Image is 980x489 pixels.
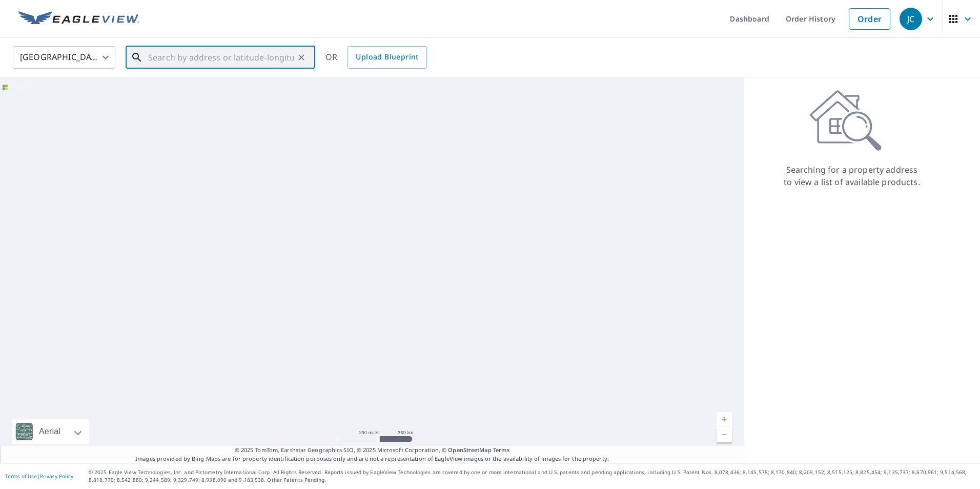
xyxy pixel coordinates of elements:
[5,473,37,480] a: Terms of Use
[348,46,426,69] a: Upload Blueprint
[783,164,921,188] p: Searching for a property address to view a list of available products.
[717,412,732,427] a: Current Level 5, Zoom In
[36,419,64,444] div: Aerial
[148,43,294,72] input: Search by address or latitude-longitude
[448,446,491,454] a: OpenStreetMap
[717,427,732,442] a: Current Level 5, Zoom Out
[235,446,510,455] span: © 2025 TomTom, Earthstar Geographics SIO, © 2025 Microsoft Corporation, ©
[849,8,890,30] a: Order
[493,446,510,454] a: Terms
[294,50,309,65] button: Clear
[356,51,418,64] span: Upload Blueprint
[5,473,73,479] p: |
[40,473,73,480] a: Privacy Policy
[12,419,89,444] div: Aerial
[900,8,922,30] div: JC
[89,468,975,484] p: © 2025 Eagle View Technologies, Inc. and Pictometry International Corp. All Rights Reserved. Repo...
[18,11,139,27] img: EV Logo
[325,46,427,69] div: OR
[13,43,115,72] div: [GEOGRAPHIC_DATA]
